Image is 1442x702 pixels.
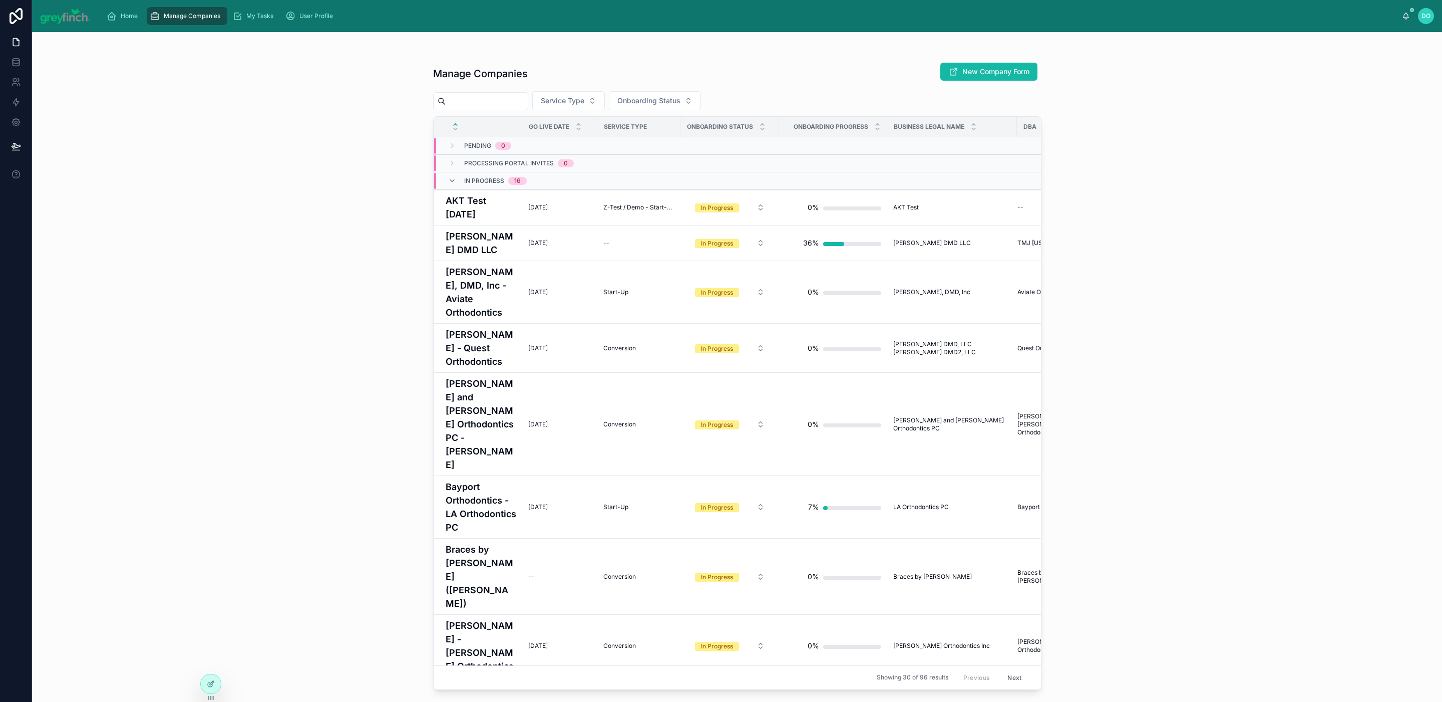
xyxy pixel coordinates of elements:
[501,142,505,150] div: 0
[564,159,568,167] div: 0
[687,234,773,252] button: Select Button
[1017,288,1073,296] span: Aviate Orthodontics
[1017,203,1094,211] a: --
[1017,412,1094,436] span: [PERSON_NAME] and [PERSON_NAME] Orthodontics PC
[603,573,674,581] a: Conversion
[1017,569,1094,585] a: Braces by [PERSON_NAME]
[446,194,516,221] a: AKT Test [DATE]
[687,198,773,216] button: Select Button
[893,642,1011,650] a: [PERSON_NAME] Orthodontics Inc
[282,7,340,25] a: User Profile
[528,344,591,352] a: [DATE]
[446,265,516,319] a: [PERSON_NAME], DMD, Inc - Aviate Orthodontics
[121,12,138,20] span: Home
[604,123,647,131] span: Service Type
[446,377,516,472] h4: [PERSON_NAME] and [PERSON_NAME] Orthodontics PC - [PERSON_NAME]
[603,573,636,581] span: Conversion
[1017,638,1094,654] a: [PERSON_NAME] Orthodontics
[686,233,773,253] a: Select Button
[785,414,881,434] a: 0%
[893,203,919,211] span: AKT Test
[893,288,1011,296] a: [PERSON_NAME], DMD, Inc
[962,67,1029,77] span: New Company Form
[808,497,819,517] div: 7%
[808,338,819,358] div: 0%
[603,288,674,296] a: Start-Up
[794,123,868,131] span: Onboarding Progress
[894,123,964,131] span: Business Legal Name
[528,573,591,581] a: --
[464,177,504,185] span: In Progress
[603,503,628,511] span: Start-Up
[528,420,548,428] span: [DATE]
[528,573,534,581] span: --
[701,420,733,429] div: In Progress
[528,288,591,296] a: [DATE]
[893,239,1011,247] a: [PERSON_NAME] DMD LLC
[808,282,819,302] div: 0%
[785,497,881,517] a: 7%
[940,63,1037,81] button: New Company Form
[603,288,628,296] span: Start-Up
[893,239,971,247] span: [PERSON_NAME] DMD LLC
[446,619,516,673] a: [PERSON_NAME] - [PERSON_NAME] Orthodontics
[1023,123,1036,131] span: DBA
[528,288,548,296] span: [DATE]
[893,642,990,650] span: [PERSON_NAME] Orthodontics Inc
[528,503,591,511] a: [DATE]
[99,5,1402,27] div: scrollable content
[808,197,819,217] div: 0%
[528,642,591,650] a: [DATE]
[433,67,528,81] h1: Manage Companies
[701,573,733,582] div: In Progress
[164,12,220,20] span: Manage Companies
[808,414,819,434] div: 0%
[701,239,733,248] div: In Progress
[299,12,333,20] span: User Profile
[687,339,773,357] button: Select Button
[893,416,1011,432] span: [PERSON_NAME] and [PERSON_NAME] Orthodontics PC
[464,142,491,150] span: Pending
[686,339,773,358] a: Select Button
[1017,344,1072,352] span: Quest Orthodontics
[701,288,733,297] div: In Progress
[528,239,591,247] a: [DATE]
[686,198,773,217] a: Select Button
[1017,288,1094,296] a: Aviate Orthodontics
[1000,670,1028,685] button: Next
[808,636,819,656] div: 0%
[446,328,516,368] h4: [PERSON_NAME] - Quest Orthodontics
[603,344,674,352] a: Conversion
[603,344,636,352] span: Conversion
[528,420,591,428] a: [DATE]
[686,498,773,517] a: Select Button
[687,498,773,516] button: Select Button
[246,12,273,20] span: My Tasks
[701,203,733,212] div: In Progress
[686,415,773,434] a: Select Button
[1017,503,1078,511] span: Bayport Orthodontics
[808,567,819,587] div: 0%
[785,338,881,358] a: 0%
[893,573,972,581] span: Braces by [PERSON_NAME]
[893,288,970,296] span: [PERSON_NAME], DMD, Inc
[803,233,819,253] div: 36%
[104,7,145,25] a: Home
[603,239,674,247] a: --
[446,480,516,534] h4: Bayport Orthodontics - LA Orthodontics PC
[686,636,773,655] a: Select Button
[446,543,516,610] a: Braces by [PERSON_NAME] ([PERSON_NAME])
[701,503,733,512] div: In Progress
[893,340,1011,356] a: [PERSON_NAME] DMD, LLC [PERSON_NAME] DMD2, LLC
[687,568,773,586] button: Select Button
[446,229,516,257] h4: [PERSON_NAME] DMD LLC
[603,239,609,247] span: --
[785,282,881,302] a: 0%
[528,503,548,511] span: [DATE]
[528,642,548,650] span: [DATE]
[785,636,881,656] a: 0%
